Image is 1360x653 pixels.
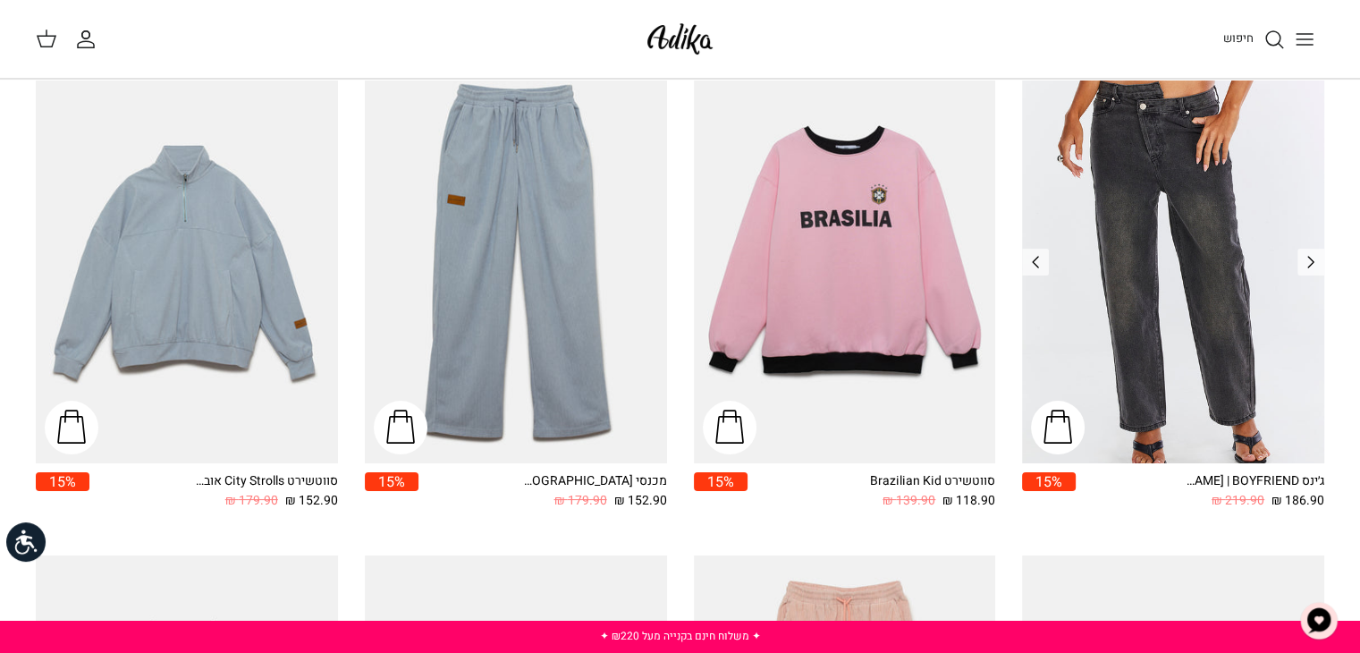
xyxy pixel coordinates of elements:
a: 15% [694,472,748,511]
a: ג׳ינס All Or Nothing קריס-קרוס | BOYFRIEND [1022,61,1324,463]
a: סווטשירט Brazilian Kid 118.90 ₪ 139.90 ₪ [748,472,996,511]
button: צ'אט [1292,594,1346,648]
span: חיפוש [1223,30,1254,47]
span: 152.90 ₪ [285,491,338,511]
span: 179.90 ₪ [225,491,278,511]
span: 186.90 ₪ [1271,491,1324,511]
a: מכנסי טרנינג City strolls [365,61,667,463]
span: 219.90 ₪ [1212,491,1264,511]
span: 152.90 ₪ [614,491,667,511]
a: 15% [365,472,418,511]
img: Adika IL [642,18,718,60]
span: 15% [365,472,418,491]
a: Previous [1297,249,1324,276]
span: 15% [36,472,89,491]
span: 15% [694,472,748,491]
button: Toggle menu [1285,20,1324,59]
a: מכנסי [GEOGRAPHIC_DATA] 152.90 ₪ 179.90 ₪ [418,472,667,511]
a: 15% [36,472,89,511]
a: ✦ משלוח חינם בקנייה מעל ₪220 ✦ [599,628,760,644]
div: סווטשירט City Strolls אוברסייז [195,472,338,491]
div: מכנסי [GEOGRAPHIC_DATA] [524,472,667,491]
a: 15% [1022,472,1076,511]
a: החשבון שלי [75,29,104,50]
a: סווטשירט City Strolls אוברסייז 152.90 ₪ 179.90 ₪ [89,472,338,511]
a: Previous [1022,249,1049,276]
a: סווטשירט Brazilian Kid [694,61,996,463]
a: חיפוש [1223,29,1285,50]
div: סווטשירט Brazilian Kid [852,472,995,491]
a: ג׳ינס All Or Nothing [PERSON_NAME] | BOYFRIEND 186.90 ₪ 219.90 ₪ [1076,472,1324,511]
span: 179.90 ₪ [554,491,607,511]
a: סווטשירט City Strolls אוברסייז [36,61,338,463]
span: 118.90 ₪ [942,491,995,511]
div: ג׳ינס All Or Nothing [PERSON_NAME] | BOYFRIEND [1181,472,1324,491]
span: 15% [1022,472,1076,491]
span: 139.90 ₪ [883,491,935,511]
